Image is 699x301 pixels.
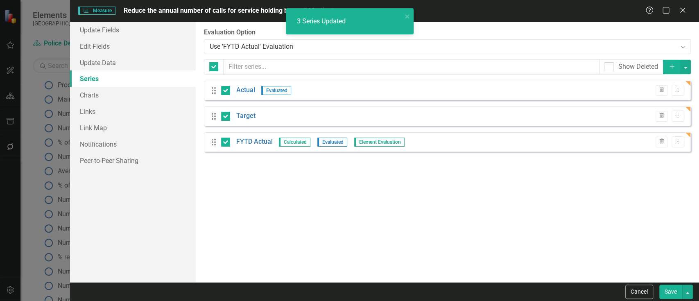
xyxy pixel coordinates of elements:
a: Series [70,70,196,87]
span: Evaluated [317,138,347,147]
a: Peer-to-Peer Sharing [70,152,196,169]
button: Cancel [625,285,653,299]
span: Reduce the annual number of calls for service holding beyond 10 minutes [124,7,340,14]
div: Use 'FYTD Actual' Evaluation [210,42,676,51]
div: 3 Series Updated [297,17,348,26]
span: Measure [78,7,115,15]
a: Update Fields [70,22,196,38]
div: Show Deleted [618,62,658,72]
span: Element Evaluation [354,138,405,147]
a: Edit Fields [70,38,196,54]
a: FYTD Actual [236,137,273,147]
a: Link Map [70,120,196,136]
a: Update Data [70,54,196,71]
a: Target [236,111,256,121]
input: Filter series... [223,59,599,75]
a: Actual [236,86,255,95]
span: Evaluated [261,86,291,95]
button: close [405,11,410,21]
a: Charts [70,87,196,103]
span: Calculated [279,138,310,147]
label: Evaluation Option [204,28,691,37]
a: Notifications [70,136,196,152]
a: Links [70,103,196,120]
button: Save [659,285,682,299]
